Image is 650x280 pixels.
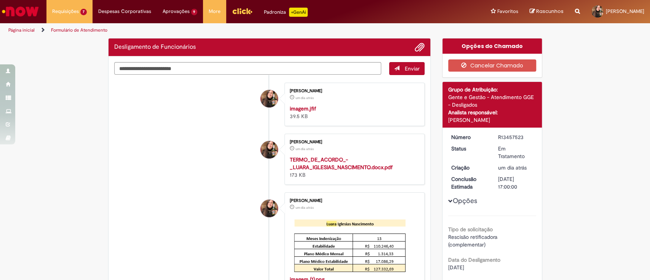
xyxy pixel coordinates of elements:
img: ServiceNow [1,4,40,19]
div: [DATE] 17:00:00 [498,175,533,190]
span: [PERSON_NAME] [606,8,644,14]
span: 9 [191,9,198,15]
a: TERMO_DE_ACORDO_-_LUARA_IGLESIAS_NASCIMENTO.docx.pdf [290,156,393,171]
div: Em Tratamento [498,145,533,160]
div: Opções do Chamado [442,38,542,54]
dt: Status [446,145,492,152]
h2: Desligamento de Funcionários Histórico de tíquete [114,44,196,51]
a: Rascunhos [530,8,564,15]
time: 28/08/2025 12:15:26 [295,147,314,151]
div: [PERSON_NAME] [448,116,536,124]
span: Aprovações [163,8,190,15]
span: 7 [80,9,87,15]
span: um dia atrás [295,205,314,210]
time: 28/08/2025 12:15:40 [295,96,314,100]
a: Formulário de Atendimento [51,27,107,33]
div: Carolina Xavier Magalhaes [260,90,278,107]
button: Adicionar anexos [415,42,425,52]
p: +GenAi [289,8,308,17]
textarea: Digite sua mensagem aqui... [114,62,382,75]
span: Rascunhos [536,8,564,15]
span: Despesas Corporativas [98,8,151,15]
a: imagem.jfif [290,105,316,112]
div: Analista responsável: [448,109,536,116]
div: [PERSON_NAME] [290,198,417,203]
span: um dia atrás [295,96,314,100]
img: click_logo_yellow_360x200.png [232,5,252,17]
div: 173 KB [290,156,417,179]
dt: Criação [446,164,492,171]
dt: Número [446,133,492,141]
div: Carolina Xavier Magalhaes [260,200,278,217]
b: Tipo de solicitação [448,226,493,233]
div: [PERSON_NAME] [290,140,417,144]
span: Requisições [52,8,79,15]
span: Favoritos [497,8,518,15]
span: um dia atrás [498,164,527,171]
div: Grupo de Atribuição: [448,86,536,93]
button: Enviar [389,62,425,75]
b: Data do Desligamento [448,256,500,263]
dt: Conclusão Estimada [446,175,492,190]
div: R13457523 [498,133,533,141]
span: um dia atrás [295,147,314,151]
time: 28/08/2025 12:12:06 [295,205,314,210]
div: [PERSON_NAME] [290,89,417,93]
div: 39.5 KB [290,105,417,120]
time: 28/08/2025 12:15:07 [498,164,527,171]
div: Padroniza [264,8,308,17]
div: Gente e Gestão - Atendimento GGE - Desligados [448,93,536,109]
button: Cancelar Chamado [448,59,536,72]
a: Página inicial [8,27,35,33]
div: 28/08/2025 12:15:07 [498,164,533,171]
span: [DATE] [448,264,464,271]
span: Rescisão retificadora (complementar) [448,234,499,248]
span: Enviar [405,65,420,72]
span: More [209,8,220,15]
div: Carolina Xavier Magalhaes [260,141,278,158]
ul: Trilhas de página [6,23,428,37]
